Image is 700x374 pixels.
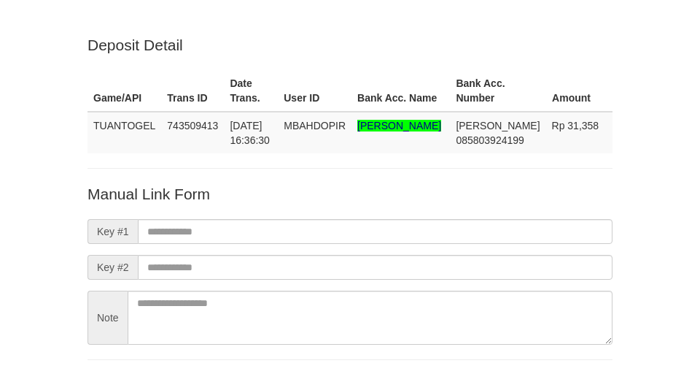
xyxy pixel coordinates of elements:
[230,120,270,146] span: [DATE] 16:36:30
[87,70,161,112] th: Game/API
[87,183,612,205] p: Manual Link Form
[351,70,450,112] th: Bank Acc. Name
[552,120,599,131] span: Rp 31,358
[546,70,612,112] th: Amount
[87,219,138,244] span: Key #1
[284,120,346,131] span: MBAHDOPIR
[456,120,540,131] span: [PERSON_NAME]
[456,134,524,146] span: Copy 085803924199 to clipboard
[87,291,128,345] span: Note
[87,112,161,153] td: TUANTOGEL
[161,70,224,112] th: Trans ID
[357,120,441,131] span: Nama rekening >18 huruf, harap diedit
[161,112,224,153] td: 743509413
[87,34,612,56] p: Deposit Detail
[87,255,138,280] span: Key #2
[224,70,278,112] th: Date Trans.
[450,70,545,112] th: Bank Acc. Number
[278,70,351,112] th: User ID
